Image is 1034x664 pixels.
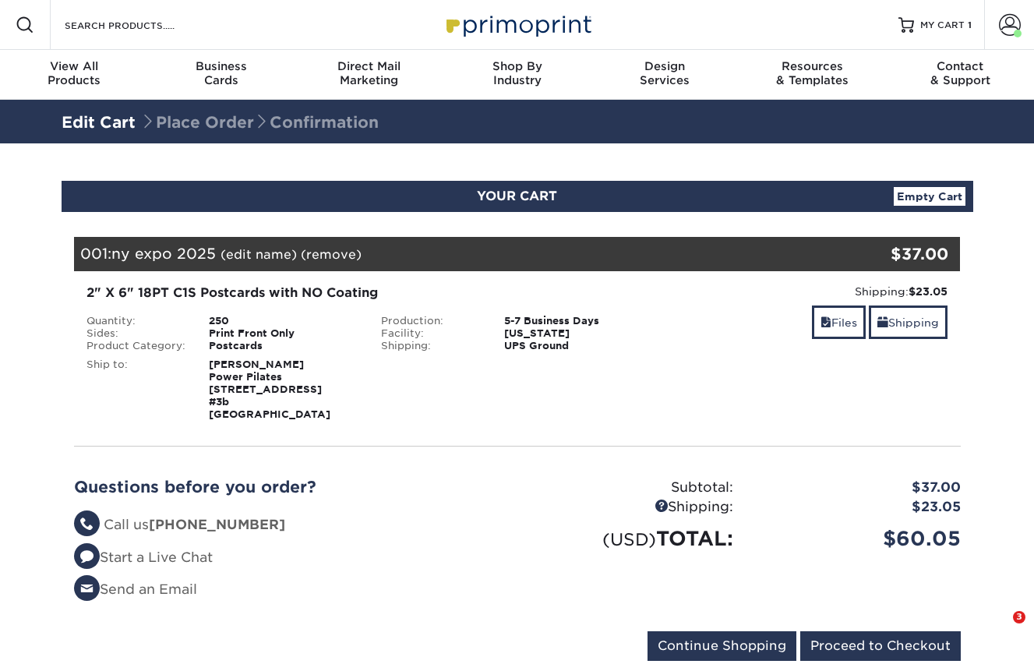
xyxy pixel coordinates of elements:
[591,50,739,100] a: DesignServices
[813,242,949,266] div: $37.00
[197,327,369,340] div: Print Front Only
[492,315,665,327] div: 5-7 Business Days
[492,327,665,340] div: [US_STATE]
[602,529,656,549] small: (USD)
[148,59,296,87] div: Cards
[812,306,866,339] a: Files
[909,285,948,298] strong: $23.05
[140,113,379,132] span: Place Order Confirmation
[197,340,369,352] div: Postcards
[591,59,739,73] span: Design
[676,284,948,299] div: Shipping:
[886,59,1034,87] div: & Support
[209,358,330,420] strong: [PERSON_NAME] Power Pilates [STREET_ADDRESS] #3b [GEOGRAPHIC_DATA]
[1013,611,1025,623] span: 3
[517,524,745,553] div: TOTAL:
[648,631,796,661] input: Continue Shopping
[74,515,506,535] li: Call us
[591,59,739,87] div: Services
[492,340,665,352] div: UPS Ground
[745,524,972,553] div: $60.05
[894,187,965,206] a: Empty Cart
[877,316,888,329] span: shipping
[369,327,492,340] div: Facility:
[745,497,972,517] div: $23.05
[443,59,591,73] span: Shop By
[745,478,972,498] div: $37.00
[739,59,887,73] span: Resources
[74,581,197,597] a: Send an Email
[369,340,492,352] div: Shipping:
[149,517,285,532] strong: [PHONE_NUMBER]
[74,237,813,271] div: 001:
[439,8,595,41] img: Primoprint
[301,247,362,262] a: (remove)
[443,50,591,100] a: Shop ByIndustry
[920,19,965,32] span: MY CART
[739,59,887,87] div: & Templates
[739,50,887,100] a: Resources& Templates
[197,315,369,327] div: 250
[62,113,136,132] a: Edit Cart
[517,478,745,498] div: Subtotal:
[63,16,215,34] input: SEARCH PRODUCTS.....
[148,59,296,73] span: Business
[800,631,961,661] input: Proceed to Checkout
[869,306,948,339] a: Shipping
[111,245,216,262] span: ny expo 2025
[221,247,297,262] a: (edit name)
[295,59,443,87] div: Marketing
[86,284,653,302] div: 2" X 6" 18PT C1S Postcards with NO Coating
[886,50,1034,100] a: Contact& Support
[477,189,557,203] span: YOUR CART
[886,59,1034,73] span: Contact
[517,497,745,517] div: Shipping:
[75,315,198,327] div: Quantity:
[968,19,972,30] span: 1
[75,358,198,421] div: Ship to:
[74,478,506,496] h2: Questions before you order?
[981,611,1018,648] iframe: Intercom live chat
[75,327,198,340] div: Sides:
[443,59,591,87] div: Industry
[148,50,296,100] a: BusinessCards
[74,549,213,565] a: Start a Live Chat
[369,315,492,327] div: Production:
[295,59,443,73] span: Direct Mail
[295,50,443,100] a: Direct MailMarketing
[820,316,831,329] span: files
[75,340,198,352] div: Product Category:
